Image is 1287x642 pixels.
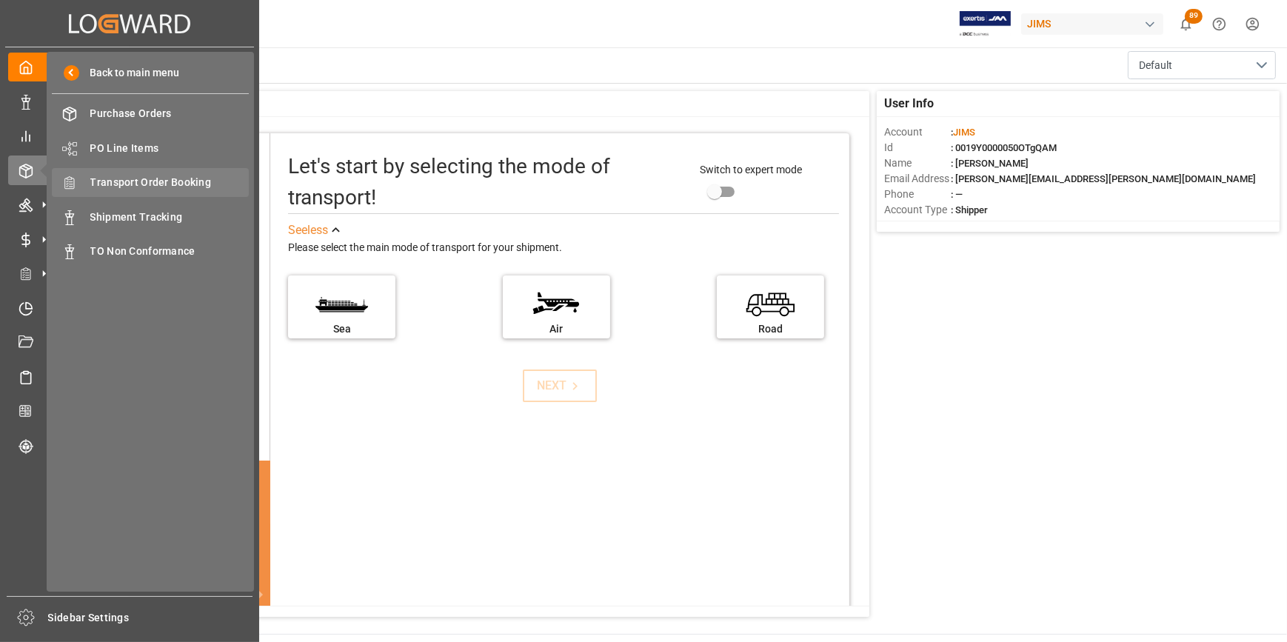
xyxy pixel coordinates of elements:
img: Exertis%20JAM%20-%20Email%20Logo.jpg_1722504956.jpg [960,11,1011,37]
a: Data Management [8,87,251,116]
a: Timeslot Management V2 [8,293,251,322]
span: Id [884,140,951,156]
span: Back to main menu [79,65,179,81]
div: Sea [295,321,388,337]
button: Help Center [1203,7,1236,41]
a: TO Non Conformance [52,237,249,266]
span: Transport Order Booking [90,175,250,190]
a: Shipment Tracking [52,202,249,231]
span: JIMS [953,127,975,138]
span: : Shipper [951,204,988,215]
span: : [PERSON_NAME] [951,158,1029,169]
a: Document Management [8,328,251,357]
span: Sidebar Settings [48,610,253,626]
span: : [951,127,975,138]
a: Sailing Schedules [8,362,251,391]
span: Purchase Orders [90,106,250,121]
span: User Info [884,95,934,113]
span: Shipment Tracking [90,210,250,225]
div: JIMS [1021,13,1163,35]
div: See less [288,221,328,239]
a: Transport Order Booking [52,168,249,197]
span: Account Type [884,202,951,218]
div: Road [724,321,817,337]
button: show 89 new notifications [1169,7,1203,41]
span: Name [884,156,951,171]
span: Default [1139,58,1172,73]
a: My Reports [8,121,251,150]
span: TO Non Conformance [90,244,250,259]
div: NEXT [538,377,583,395]
button: open menu [1128,51,1276,79]
div: Let's start by selecting the mode of transport! [288,151,685,213]
span: 89 [1185,9,1203,24]
span: Account [884,124,951,140]
a: Tracking Shipment [8,431,251,460]
div: Please select the main mode of transport for your shipment. [288,239,839,257]
span: Email Address [884,171,951,187]
a: PO Line Items [52,133,249,162]
span: : 0019Y0000050OTgQAM [951,142,1057,153]
button: NEXT [523,370,597,402]
a: CO2 Calculator [8,397,251,426]
span: : — [951,189,963,200]
span: : [PERSON_NAME][EMAIL_ADDRESS][PERSON_NAME][DOMAIN_NAME] [951,173,1256,184]
span: PO Line Items [90,141,250,156]
a: Purchase Orders [52,99,249,128]
div: Air [510,321,603,337]
button: JIMS [1021,10,1169,38]
span: Phone [884,187,951,202]
span: Switch to expert mode [701,164,803,175]
a: My Cockpit [8,53,251,81]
